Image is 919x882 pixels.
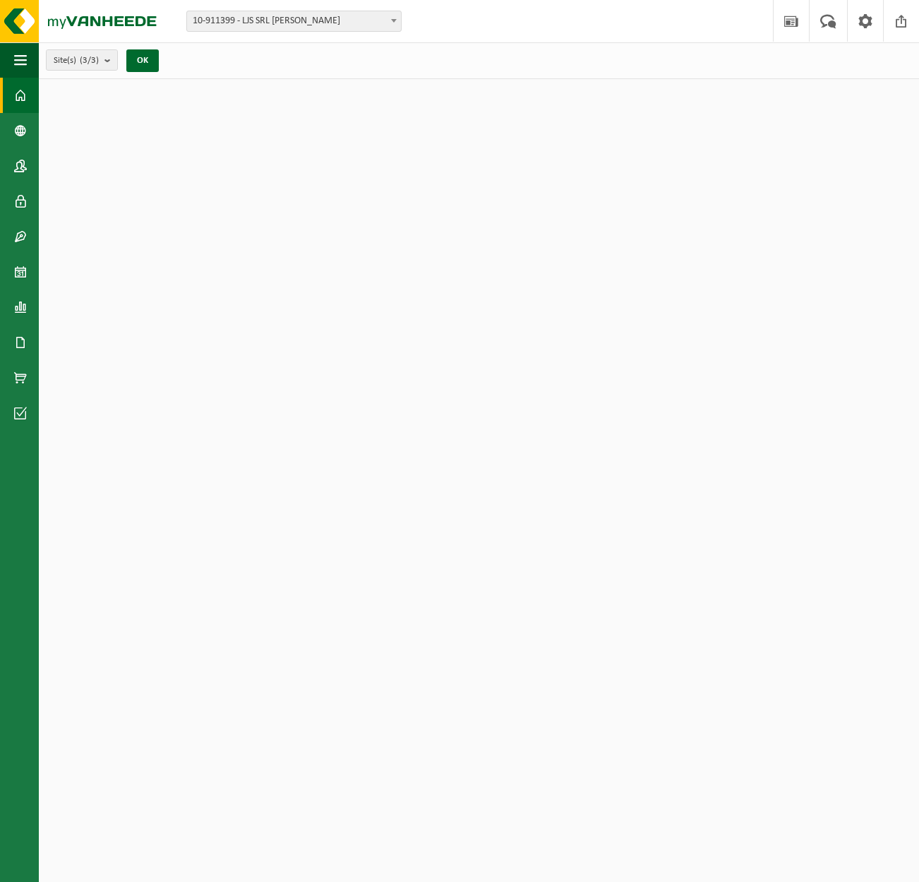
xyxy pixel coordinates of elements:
span: 10-911399 - LJS SRL E.M - KAIN [187,11,401,31]
button: OK [126,49,159,72]
span: 10-911399 - LJS SRL E.M - KAIN [186,11,402,32]
span: Site(s) [54,50,99,71]
button: Site(s)(3/3) [46,49,118,71]
count: (3/3) [80,56,99,65]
